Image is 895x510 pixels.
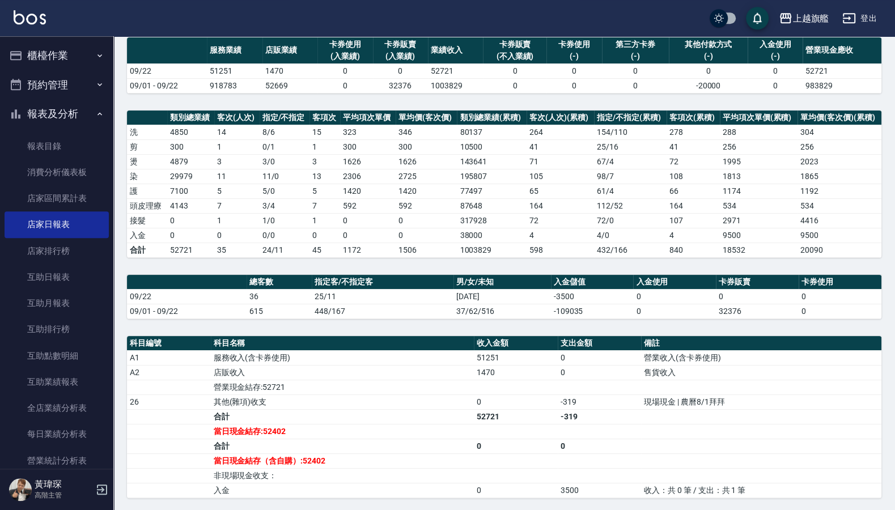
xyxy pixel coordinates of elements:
[486,50,544,62] div: (不入業績)
[457,154,527,169] td: 143641
[127,169,167,184] td: 染
[746,7,769,29] button: save
[457,184,527,198] td: 77497
[602,78,669,93] td: 0
[317,63,372,78] td: 0
[428,37,483,64] th: 業績收入
[211,453,474,468] td: 當日現金結存（含自購）:52402
[340,198,396,213] td: 592
[214,154,259,169] td: 3
[5,395,109,421] a: 全店業績分析表
[5,264,109,290] a: 互助日報表
[373,63,428,78] td: 0
[312,289,453,304] td: 25/11
[594,125,667,139] td: 154 / 110
[483,78,546,93] td: 0
[5,70,109,100] button: 預約管理
[127,184,167,198] td: 護
[5,99,109,129] button: 報表及分析
[558,439,642,453] td: 0
[167,198,214,213] td: 4143
[551,304,634,318] td: -109035
[803,63,881,78] td: 52721
[260,198,310,213] td: 3 / 4
[214,213,259,228] td: 1
[641,365,881,380] td: 售貨收入
[799,275,881,290] th: 卡券使用
[260,243,310,257] td: 24/11
[309,213,340,228] td: 1
[798,198,881,213] td: 534
[720,154,798,169] td: 1995
[527,243,594,257] td: 598
[474,483,558,498] td: 0
[474,336,558,351] th: 收入金額
[260,184,310,198] td: 5 / 0
[633,275,716,290] th: 入金使用
[798,169,881,184] td: 1865
[127,275,881,319] table: a dense table
[594,213,667,228] td: 72 / 0
[35,479,92,490] h5: 黃瑋琛
[127,228,167,243] td: 入金
[127,336,211,351] th: 科目編號
[720,213,798,228] td: 2971
[211,468,474,483] td: 非現場現金收支：
[247,275,312,290] th: 總客數
[260,139,310,154] td: 0 / 1
[262,63,317,78] td: 1470
[309,198,340,213] td: 7
[527,154,594,169] td: 71
[720,169,798,184] td: 1813
[396,213,457,228] td: 0
[605,50,666,62] div: (-)
[798,139,881,154] td: 256
[748,63,803,78] td: 0
[214,228,259,243] td: 0
[716,289,799,304] td: 0
[527,228,594,243] td: 4
[457,243,527,257] td: 1003829
[340,139,396,154] td: 300
[260,213,310,228] td: 1 / 0
[260,169,310,184] td: 11 / 0
[558,409,642,424] td: -319
[558,483,642,498] td: 3500
[594,198,667,213] td: 112 / 52
[799,304,881,318] td: 0
[558,336,642,351] th: 支出金額
[309,184,340,198] td: 5
[667,243,720,257] td: 840
[127,350,211,365] td: A1
[211,336,474,351] th: 科目名稱
[551,289,634,304] td: -3500
[340,125,396,139] td: 323
[340,184,396,198] td: 1420
[211,424,474,439] td: 當日現金結存:52402
[5,290,109,316] a: 互助月報表
[716,275,799,290] th: 卡券販賣
[340,243,396,257] td: 1172
[602,63,669,78] td: 0
[453,304,551,318] td: 37/62/516
[127,37,881,93] table: a dense table
[340,154,396,169] td: 1626
[247,304,312,318] td: 615
[667,184,720,198] td: 66
[260,110,310,125] th: 指定/不指定
[798,184,881,198] td: 1192
[214,169,259,184] td: 11
[792,11,829,25] div: 上越旗艦
[247,289,312,304] td: 36
[667,169,720,184] td: 108
[320,39,370,50] div: 卡券使用
[750,50,800,62] div: (-)
[720,110,798,125] th: 平均項次單價(累積)
[14,10,46,24] img: Logo
[667,154,720,169] td: 72
[207,63,262,78] td: 51251
[594,169,667,184] td: 98 / 7
[527,184,594,198] td: 65
[716,304,799,318] td: 32376
[373,78,428,93] td: 32376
